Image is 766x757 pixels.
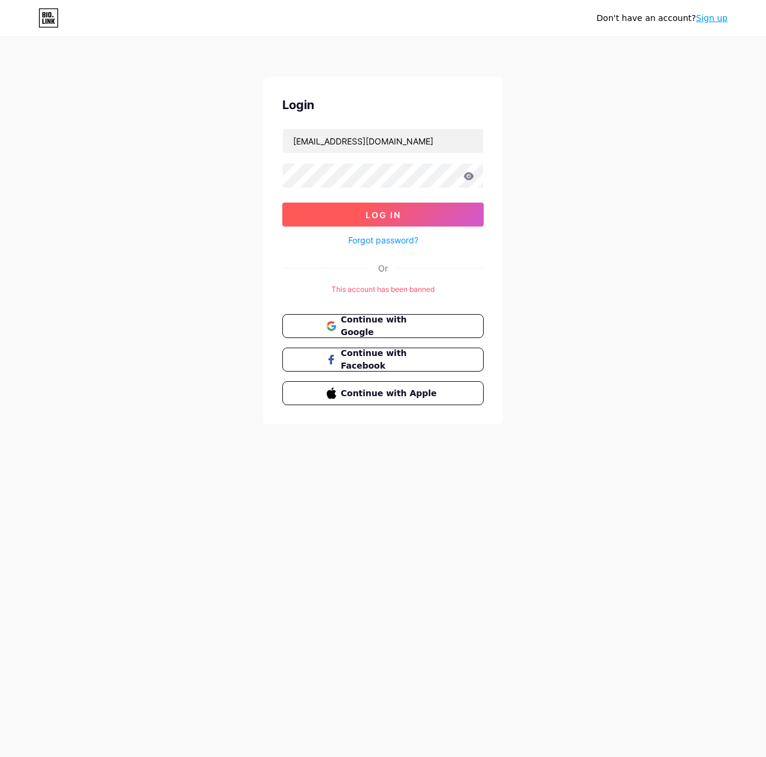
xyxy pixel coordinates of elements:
[283,129,483,153] input: Username
[282,284,484,295] div: This account has been banned
[341,347,440,372] span: Continue with Facebook
[282,203,484,227] button: Log In
[348,234,418,246] a: Forgot password?
[696,13,728,23] a: Sign up
[366,210,401,220] span: Log In
[341,313,440,339] span: Continue with Google
[378,262,388,275] div: Or
[596,12,728,25] div: Don't have an account?
[282,314,484,338] button: Continue with Google
[282,348,484,372] button: Continue with Facebook
[341,387,440,400] span: Continue with Apple
[282,381,484,405] button: Continue with Apple
[282,96,484,114] div: Login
